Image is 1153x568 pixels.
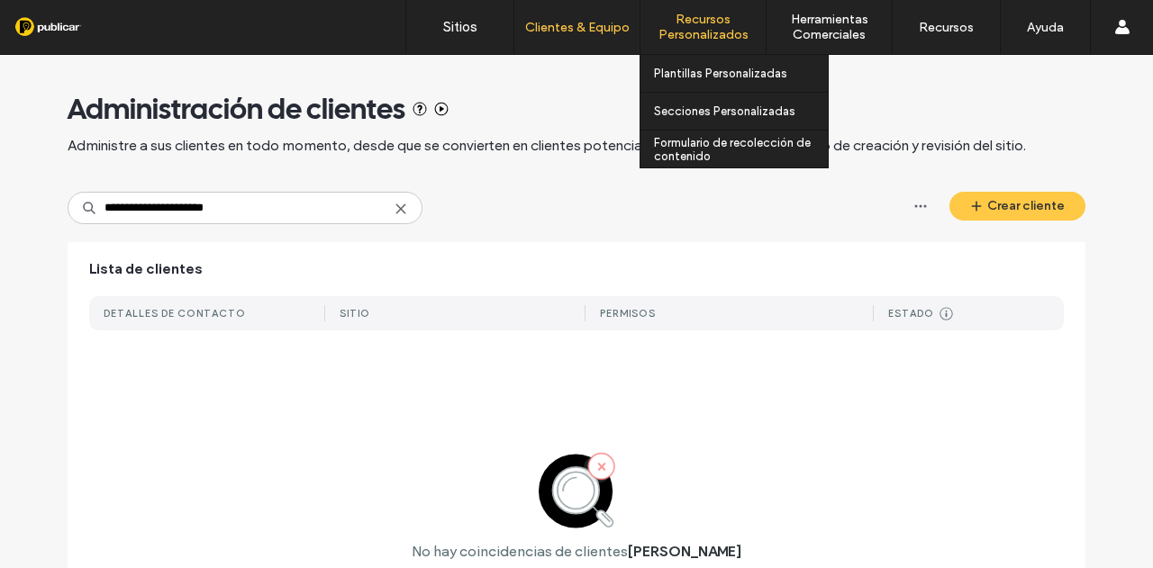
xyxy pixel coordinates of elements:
[1027,20,1064,35] label: Ayuda
[654,67,787,80] label: Plantillas Personalizadas
[628,543,741,560] label: [PERSON_NAME]
[340,307,370,320] div: Sitio
[949,192,1085,221] button: Crear cliente
[654,131,828,167] a: Formulario de recolección de contenido
[443,19,477,35] label: Sitios
[654,93,828,130] a: Secciones Personalizadas
[654,136,828,163] label: Formulario de recolección de contenido
[600,307,656,320] div: Permisos
[640,12,766,42] label: Recursos Personalizados
[654,55,828,92] a: Plantillas Personalizadas
[412,543,628,560] label: No hay coincidencias de clientes
[39,13,88,29] span: Ayuda
[525,20,630,35] label: Clientes & Equipo
[68,91,405,127] span: Administración de clientes
[654,104,795,118] label: Secciones Personalizadas
[888,307,934,320] div: Estado
[767,12,892,42] label: Herramientas Comerciales
[919,20,974,35] label: Recursos
[104,307,246,320] div: DETALLES DE CONTACTO
[68,136,1026,156] span: Administre a sus clientes en todo momento, desde que se convierten en clientes potenciales y dura...
[89,259,203,279] span: Lista de clientes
